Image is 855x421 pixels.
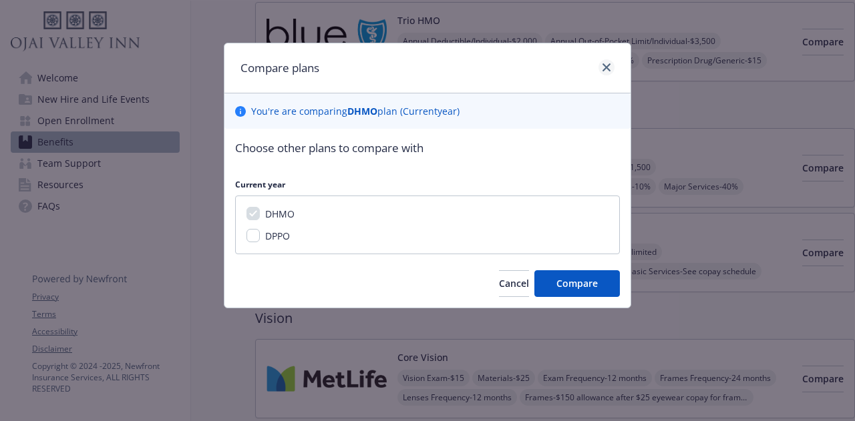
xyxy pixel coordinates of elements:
[556,277,598,290] span: Compare
[265,207,295,220] span: DHMO
[534,270,620,297] button: Compare
[347,105,377,117] b: DHMO
[235,139,620,157] p: Choose other plans to compare with
[499,277,529,290] span: Cancel
[598,59,615,75] a: close
[499,270,529,297] button: Cancel
[251,104,460,118] p: You ' re are comparing plan ( Current year)
[265,230,290,242] span: DPPO
[235,179,620,190] p: Current year
[240,59,319,77] h1: Compare plans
